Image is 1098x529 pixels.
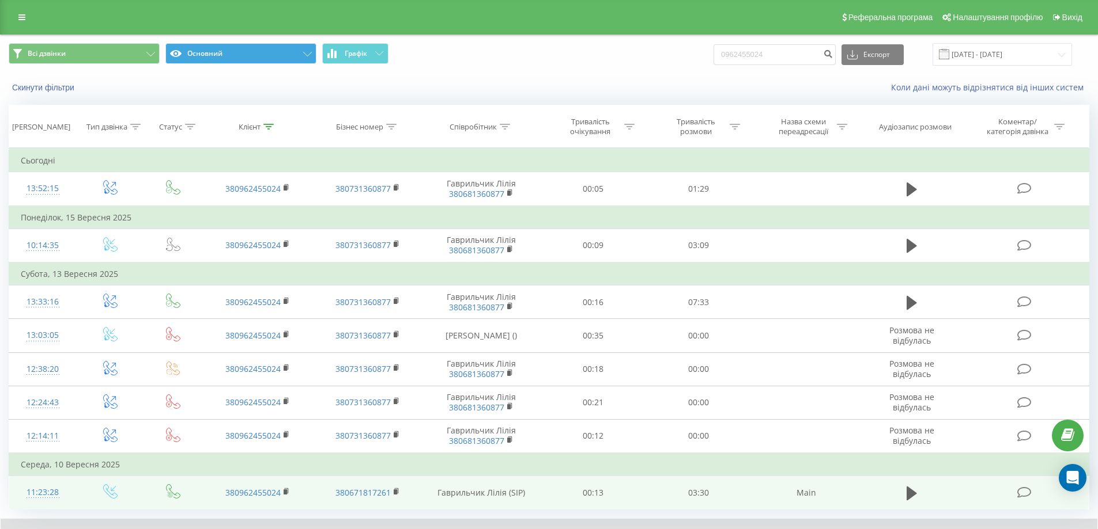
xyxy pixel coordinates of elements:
td: 00:35 [541,319,646,352]
td: Гаврильчик Лілія (SIP) [422,476,541,509]
div: 13:33:16 [21,291,65,313]
a: 380731360877 [335,239,391,250]
a: 380681360877 [449,245,504,256]
button: Всі дзвінки [9,43,160,64]
a: 380681360877 [449,368,504,379]
div: Назва схеми переадресації [772,117,834,136]
td: 01:29 [646,172,752,206]
td: Гаврильчик Лілія [422,419,541,453]
a: 380962455024 [225,183,281,194]
span: Розмова не відбулась [889,391,934,413]
input: Пошук за номером [714,44,836,65]
div: Клієнт [239,122,261,132]
td: 00:18 [541,352,646,386]
a: 380671817261 [335,487,391,498]
td: 00:05 [541,172,646,206]
div: Статус [159,122,182,132]
td: 00:00 [646,419,752,453]
a: 380681360877 [449,302,504,313]
a: 380731360877 [335,330,391,341]
a: 380962455024 [225,239,281,250]
td: 00:00 [646,386,752,419]
td: Гаврильчик Лілія [422,352,541,386]
a: 380731360877 [335,296,391,307]
td: [PERSON_NAME] () [422,319,541,352]
a: Коли дані можуть відрізнятися вiд інших систем [891,82,1089,93]
span: Вихід [1062,13,1082,22]
td: 03:09 [646,229,752,262]
a: 380962455024 [225,363,281,374]
td: 00:16 [541,286,646,319]
div: 12:38:20 [21,358,65,380]
td: 00:00 [646,319,752,352]
td: 00:00 [646,352,752,386]
td: Середа, 10 Вересня 2025 [9,453,1089,476]
td: Сьогодні [9,149,1089,172]
div: Аудіозапис розмови [879,122,952,132]
a: 380962455024 [225,296,281,307]
a: 380681360877 [449,402,504,413]
td: 00:13 [541,476,646,509]
button: Експорт [842,44,904,65]
a: 380731360877 [335,430,391,441]
div: 13:52:15 [21,177,65,200]
div: 10:14:35 [21,234,65,257]
span: Реферальна програма [848,13,933,22]
td: Гаврильчик Лілія [422,286,541,319]
td: Main [751,476,861,509]
a: 380962455024 [225,330,281,341]
td: 00:12 [541,419,646,453]
td: Понеділок, 15 Вересня 2025 [9,206,1089,229]
td: Субота, 13 Вересня 2025 [9,262,1089,286]
button: Графік [322,43,388,64]
div: Бізнес номер [336,122,383,132]
span: Всі дзвінки [28,49,66,58]
td: Гаврильчик Лілія [422,172,541,206]
div: Тривалість очікування [560,117,621,136]
a: 380962455024 [225,487,281,498]
span: Розмова не відбулась [889,425,934,446]
td: Гаврильчик Лілія [422,229,541,262]
div: Коментар/категорія дзвінка [984,117,1051,136]
td: 00:09 [541,229,646,262]
button: Скинути фільтри [9,82,80,93]
span: Налаштування профілю [953,13,1043,22]
div: Співробітник [450,122,497,132]
div: 12:24:43 [21,391,65,414]
a: 380681360877 [449,435,504,446]
a: 380731360877 [335,363,391,374]
td: 00:21 [541,386,646,419]
div: 11:23:28 [21,481,65,504]
td: 03:30 [646,476,752,509]
a: 380681360877 [449,188,504,199]
div: [PERSON_NAME] [12,122,70,132]
div: 13:03:05 [21,324,65,347]
div: 12:14:11 [21,425,65,447]
a: 380962455024 [225,397,281,408]
span: Розмова не відбулась [889,325,934,346]
td: 07:33 [646,286,752,319]
a: 380962455024 [225,430,281,441]
span: Розмова не відбулась [889,358,934,379]
a: 380731360877 [335,183,391,194]
span: Графік [345,50,367,58]
div: Тривалість розмови [665,117,727,136]
a: 380731360877 [335,397,391,408]
td: Гаврильчик Лілія [422,386,541,419]
button: Основний [165,43,316,64]
div: Open Intercom Messenger [1059,464,1086,492]
div: Тип дзвінка [86,122,127,132]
